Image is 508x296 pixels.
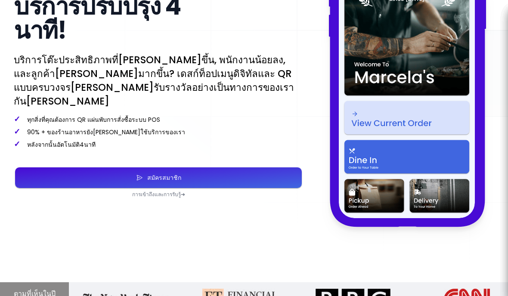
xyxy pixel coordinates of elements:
[132,191,181,198] font: การเข้าถึงและการรับรู้
[27,128,185,136] font: 90% + ของร้านอาหารยัง[PERSON_NAME]ใช้บริการของเรา
[14,139,20,149] font: ✓
[181,191,185,198] font: ➜
[14,53,294,108] font: บริการโต๊ะประสิทธิภาพที่[PERSON_NAME]ขึ้น, พนักงานน้อยลง, และลูกค้า[PERSON_NAME]มากขึ้น? เดสก์ท็อ...
[15,167,302,188] button: สมัครสมาชิก
[14,126,20,137] font: ✓
[27,115,160,124] font: ทุกสิ่งที่คุณต้องการ QR แผ่นพับการสั่งซื้อระบบ POS
[27,140,96,149] font: หลังจากนั้นอัตโนมัติ4นาที
[14,114,20,124] font: ✓
[147,173,181,182] font: สมัครสมาชิก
